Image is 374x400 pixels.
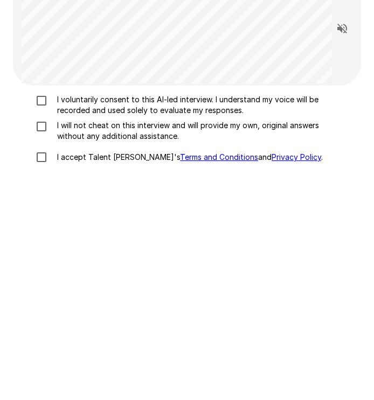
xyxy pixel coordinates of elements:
[331,18,353,39] button: Read questions aloud
[53,120,331,142] p: I will not cheat on this interview and will provide my own, original answers without any addition...
[272,152,321,162] a: Privacy Policy
[53,94,331,116] p: I voluntarily consent to this AI-led interview. I understand my voice will be recorded and used s...
[180,152,258,162] a: Terms and Conditions
[53,152,323,163] p: I accept Talent [PERSON_NAME]'s and .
